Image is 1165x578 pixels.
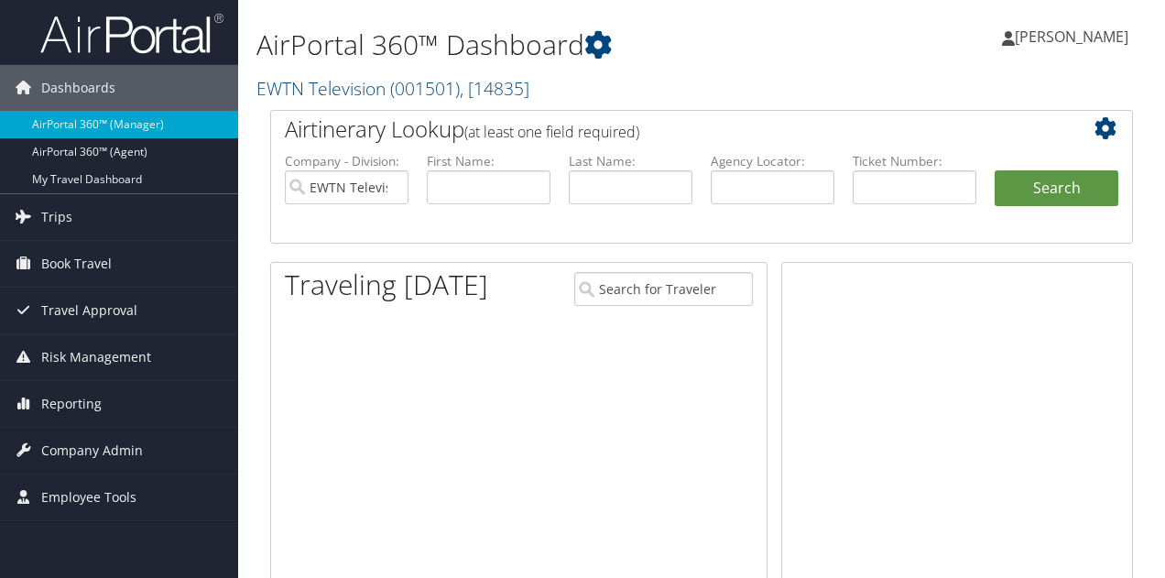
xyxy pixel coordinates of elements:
span: Book Travel [41,241,112,287]
span: Dashboards [41,65,115,111]
label: Last Name: [569,152,692,170]
img: airportal-logo.png [40,12,223,55]
label: Agency Locator: [711,152,834,170]
label: First Name: [427,152,550,170]
label: Ticket Number: [853,152,976,170]
span: [PERSON_NAME] [1015,27,1128,47]
span: ( 001501 ) [390,76,460,101]
a: EWTN Television [256,76,529,101]
h2: Airtinerary Lookup [285,114,1047,145]
span: Company Admin [41,428,143,474]
span: Reporting [41,381,102,427]
h1: AirPortal 360™ Dashboard [256,26,850,64]
span: (at least one field required) [464,122,639,142]
label: Company - Division: [285,152,408,170]
span: Travel Approval [41,288,137,333]
span: Trips [41,194,72,240]
span: , [ 14835 ] [460,76,529,101]
button: Search [995,170,1118,207]
a: [PERSON_NAME] [1002,9,1147,64]
span: Risk Management [41,334,151,380]
h1: Traveling [DATE] [285,266,488,304]
span: Employee Tools [41,474,136,520]
input: Search for Traveler [574,272,754,306]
